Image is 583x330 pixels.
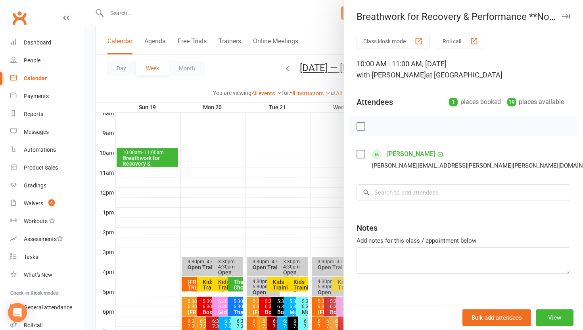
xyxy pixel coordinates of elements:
[387,148,435,160] a: [PERSON_NAME]
[24,322,42,328] div: Roll call
[357,71,426,79] span: with [PERSON_NAME]
[24,111,43,117] div: Reports
[449,96,501,108] div: places booked
[24,272,52,278] div: What's New
[10,8,29,28] a: Clubworx
[24,254,38,260] div: Tasks
[507,98,516,106] div: 19
[24,147,56,153] div: Automations
[449,98,458,106] div: 1
[24,129,49,135] div: Messages
[10,141,84,159] a: Automations
[24,200,43,206] div: Waivers
[10,248,84,266] a: Tasks
[10,212,84,230] a: Workouts
[24,75,47,81] div: Calendar
[10,230,84,248] a: Assessments
[10,69,84,87] a: Calendar
[426,71,502,79] span: at [GEOGRAPHIC_DATA]
[357,184,570,201] input: Search to add attendees
[24,182,46,189] div: Gradings
[48,199,55,206] span: 5
[10,299,84,316] a: General attendance kiosk mode
[10,123,84,141] a: Messages
[8,303,27,322] div: Open Intercom Messenger
[24,39,51,46] div: Dashboard
[436,34,485,48] button: Roll call
[10,52,84,69] a: People
[10,34,84,52] a: Dashboard
[24,93,49,99] div: Payments
[357,222,378,234] div: Notes
[24,236,63,242] div: Assessments
[10,195,84,212] a: Waivers 5
[344,11,583,22] div: Breathwork for Recovery & Performance **No Late En...
[357,236,570,245] div: Add notes for this class / appointment below
[10,87,84,105] a: Payments
[507,96,564,108] div: places available
[10,266,84,284] a: What's New
[462,309,531,326] button: Bulk add attendees
[10,159,84,177] a: Product Sales
[10,177,84,195] a: Gradings
[24,164,58,171] div: Product Sales
[357,96,393,108] div: Attendees
[357,58,570,81] div: 10:00 AM - 11:00 AM, [DATE]
[24,218,48,224] div: Workouts
[10,105,84,123] a: Reports
[24,304,72,311] div: General attendance
[357,34,430,48] button: Class kiosk mode
[24,57,40,64] div: People
[536,309,573,326] button: View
